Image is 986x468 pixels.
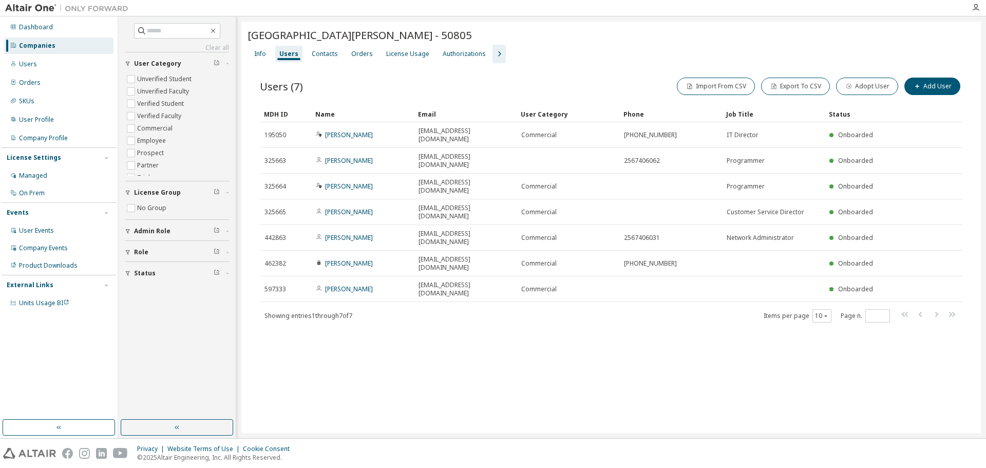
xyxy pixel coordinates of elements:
[726,106,821,122] div: Job Title
[904,78,960,95] button: Add User
[264,106,307,122] div: MDH ID
[521,285,557,293] span: Commercial
[727,208,804,216] span: Customer Service Director
[137,159,161,172] label: Partner
[7,154,61,162] div: License Settings
[624,131,677,139] span: [PHONE_NUMBER]
[521,234,557,242] span: Commercial
[325,156,373,165] a: [PERSON_NAME]
[167,445,243,453] div: Website Terms of Use
[264,157,286,165] span: 325663
[521,182,557,191] span: Commercial
[838,182,873,191] span: Onboarded
[214,60,220,68] span: Clear filter
[214,227,220,235] span: Clear filter
[19,189,45,197] div: On Prem
[727,131,759,139] span: IT Director
[325,233,373,242] a: [PERSON_NAME]
[279,50,298,58] div: Users
[137,135,168,147] label: Employee
[19,298,69,307] span: Units Usage BI
[19,60,37,68] div: Users
[137,98,186,110] label: Verified Student
[838,130,873,139] span: Onboarded
[19,116,54,124] div: User Profile
[418,106,513,122] div: Email
[325,130,373,139] a: [PERSON_NAME]
[137,202,168,214] label: No Group
[137,110,183,122] label: Verified Faculty
[113,448,128,459] img: youtube.svg
[521,259,557,268] span: Commercial
[19,23,53,31] div: Dashboard
[315,106,410,122] div: Name
[248,28,472,42] span: [GEOGRAPHIC_DATA][PERSON_NAME] - 50805
[727,157,765,165] span: Programmer
[134,189,181,197] span: License Group
[19,244,68,252] div: Company Events
[260,79,303,93] span: Users (7)
[19,42,55,50] div: Companies
[137,172,152,184] label: Trial
[264,131,286,139] span: 195050
[264,259,286,268] span: 462382
[727,234,794,242] span: Network Administrator
[7,281,53,289] div: External Links
[19,97,34,105] div: SKUs
[19,79,41,87] div: Orders
[137,453,296,462] p: © 2025 Altair Engineering, Inc. All Rights Reserved.
[312,50,338,58] div: Contacts
[254,50,266,58] div: Info
[838,208,873,216] span: Onboarded
[264,285,286,293] span: 597333
[764,309,831,323] span: Items per page
[841,309,890,323] span: Page n.
[134,227,170,235] span: Admin Role
[214,248,220,256] span: Clear filter
[443,50,486,58] div: Authorizations
[829,106,901,122] div: Status
[624,234,660,242] span: 2567406031
[125,181,229,204] button: License Group
[521,208,557,216] span: Commercial
[325,285,373,293] a: [PERSON_NAME]
[838,233,873,242] span: Onboarded
[19,134,68,142] div: Company Profile
[761,78,830,95] button: Export To CSV
[264,311,352,320] span: Showing entries 1 through 7 of 7
[134,269,156,277] span: Status
[3,448,56,459] img: altair_logo.svg
[325,182,373,191] a: [PERSON_NAME]
[521,131,557,139] span: Commercial
[19,261,78,270] div: Product Downloads
[134,248,148,256] span: Role
[838,259,873,268] span: Onboarded
[815,312,829,320] button: 10
[19,227,54,235] div: User Events
[351,50,373,58] div: Orders
[419,281,512,297] span: [EMAIL_ADDRESS][DOMAIN_NAME]
[7,209,29,217] div: Events
[419,204,512,220] span: [EMAIL_ADDRESS][DOMAIN_NAME]
[419,230,512,246] span: [EMAIL_ADDRESS][DOMAIN_NAME]
[386,50,429,58] div: License Usage
[624,157,660,165] span: 2567406062
[125,241,229,264] button: Role
[62,448,73,459] img: facebook.svg
[419,255,512,272] span: [EMAIL_ADDRESS][DOMAIN_NAME]
[419,178,512,195] span: [EMAIL_ADDRESS][DOMAIN_NAME]
[243,445,296,453] div: Cookie Consent
[19,172,47,180] div: Managed
[137,85,191,98] label: Unverified Faculty
[125,52,229,75] button: User Category
[521,106,615,122] div: User Category
[214,269,220,277] span: Clear filter
[79,448,90,459] img: instagram.svg
[264,234,286,242] span: 442863
[125,44,229,52] a: Clear all
[325,259,373,268] a: [PERSON_NAME]
[125,220,229,242] button: Admin Role
[134,60,181,68] span: User Category
[137,73,194,85] label: Unverified Student
[624,259,677,268] span: [PHONE_NUMBER]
